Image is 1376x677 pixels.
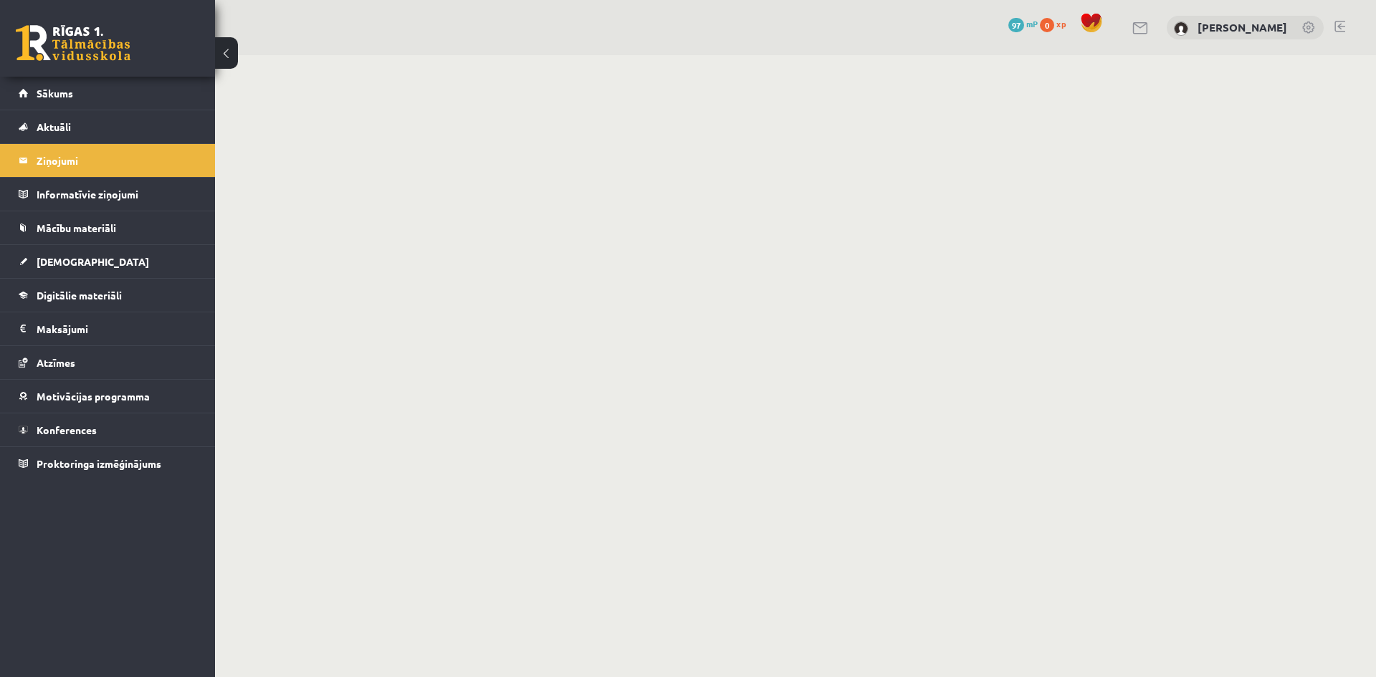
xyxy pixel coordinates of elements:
[37,457,161,470] span: Proktoringa izmēģinājums
[19,312,197,345] a: Maksājumi
[1008,18,1024,32] span: 97
[37,423,97,436] span: Konferences
[1056,18,1066,29] span: xp
[1198,20,1287,34] a: [PERSON_NAME]
[1008,18,1038,29] a: 97 mP
[1040,18,1073,29] a: 0 xp
[16,25,130,61] a: Rīgas 1. Tālmācības vidusskola
[37,178,197,211] legend: Informatīvie ziņojumi
[37,255,149,268] span: [DEMOGRAPHIC_DATA]
[37,120,71,133] span: Aktuāli
[19,144,197,177] a: Ziņojumi
[37,356,75,369] span: Atzīmes
[19,77,197,110] a: Sākums
[1040,18,1054,32] span: 0
[19,380,197,413] a: Motivācijas programma
[37,390,150,403] span: Motivācijas programma
[19,413,197,446] a: Konferences
[37,144,197,177] legend: Ziņojumi
[19,279,197,312] a: Digitālie materiāli
[37,289,122,302] span: Digitālie materiāli
[19,346,197,379] a: Atzīmes
[19,245,197,278] a: [DEMOGRAPHIC_DATA]
[19,178,197,211] a: Informatīvie ziņojumi
[19,447,197,480] a: Proktoringa izmēģinājums
[19,211,197,244] a: Mācību materiāli
[37,87,73,100] span: Sākums
[37,312,197,345] legend: Maksājumi
[37,221,116,234] span: Mācību materiāli
[19,110,197,143] a: Aktuāli
[1026,18,1038,29] span: mP
[1174,21,1188,36] img: Margarita Borsa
